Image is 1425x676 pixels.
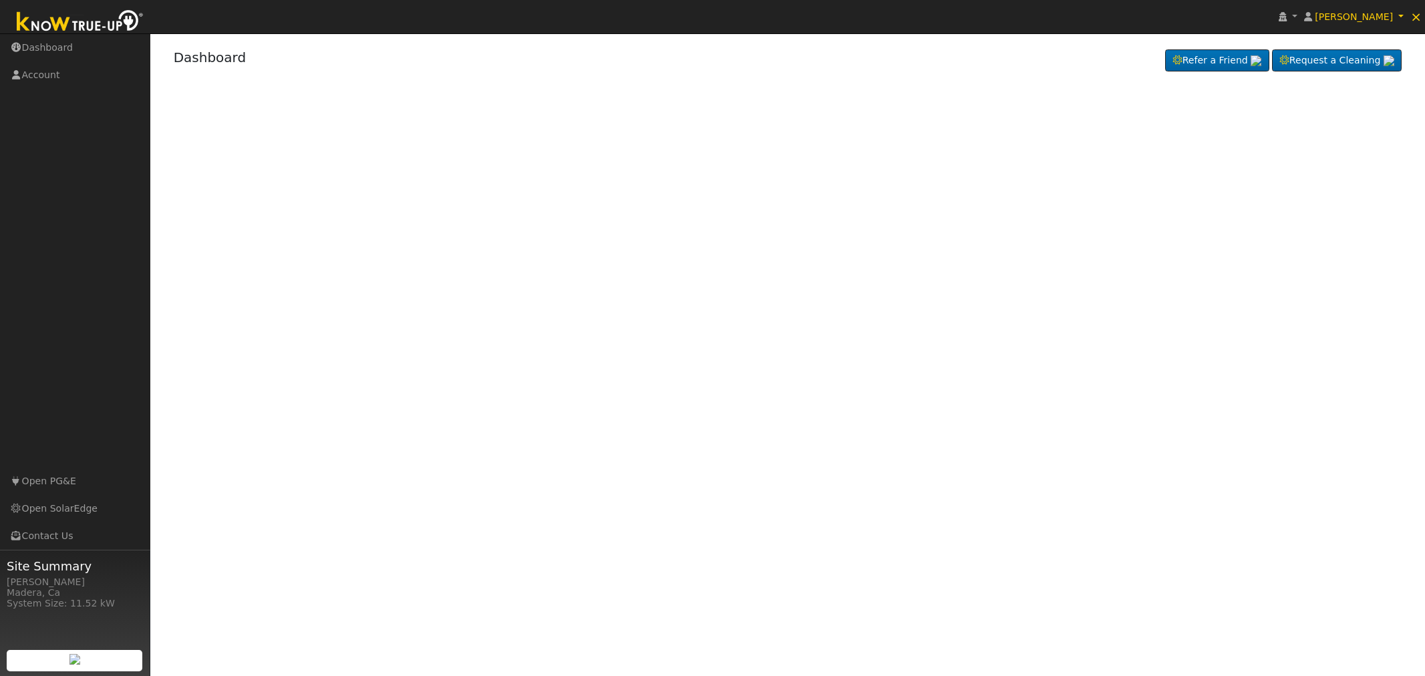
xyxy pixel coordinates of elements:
img: Know True-Up [10,7,150,37]
a: Refer a Friend [1165,49,1269,72]
div: System Size: 11.52 kW [7,597,143,611]
span: [PERSON_NAME] [1315,11,1393,22]
img: retrieve [1251,55,1261,66]
img: retrieve [69,654,80,665]
span: Site Summary [7,557,143,575]
div: Madera, Ca [7,586,143,600]
a: Request a Cleaning [1272,49,1402,72]
span: × [1410,9,1422,25]
a: Dashboard [174,49,247,65]
img: retrieve [1384,55,1394,66]
div: [PERSON_NAME] [7,575,143,589]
